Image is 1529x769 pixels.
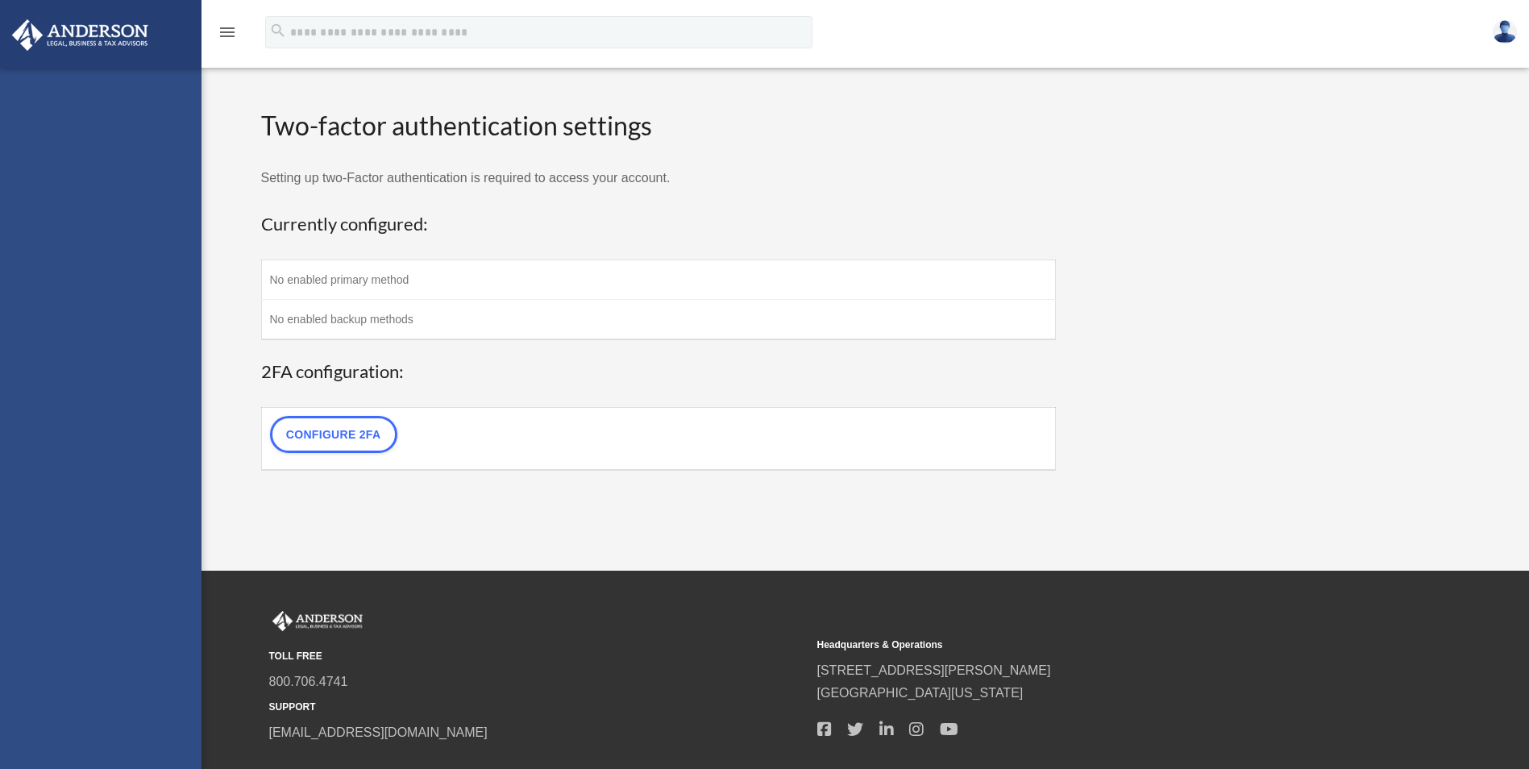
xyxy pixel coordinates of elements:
img: User Pic [1493,20,1517,44]
img: Anderson Advisors Platinum Portal [7,19,153,51]
a: 800.706.4741 [269,675,348,688]
a: [GEOGRAPHIC_DATA][US_STATE] [817,686,1024,700]
a: [EMAIL_ADDRESS][DOMAIN_NAME] [269,725,488,739]
h2: Two-factor authentication settings [261,108,1057,144]
small: TOLL FREE [269,648,806,665]
p: Setting up two-Factor authentication is required to access your account. [261,167,1057,189]
i: search [269,22,287,39]
small: Headquarters & Operations [817,637,1354,654]
h3: 2FA configuration: [261,360,1057,384]
small: SUPPORT [269,699,806,716]
img: Anderson Advisors Platinum Portal [269,611,366,632]
h3: Currently configured: [261,212,1057,237]
a: menu [218,28,237,42]
i: menu [218,23,237,42]
td: No enabled primary method [261,260,1056,299]
td: No enabled backup methods [261,299,1056,339]
a: Configure 2FA [270,416,397,453]
a: [STREET_ADDRESS][PERSON_NAME] [817,663,1051,677]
